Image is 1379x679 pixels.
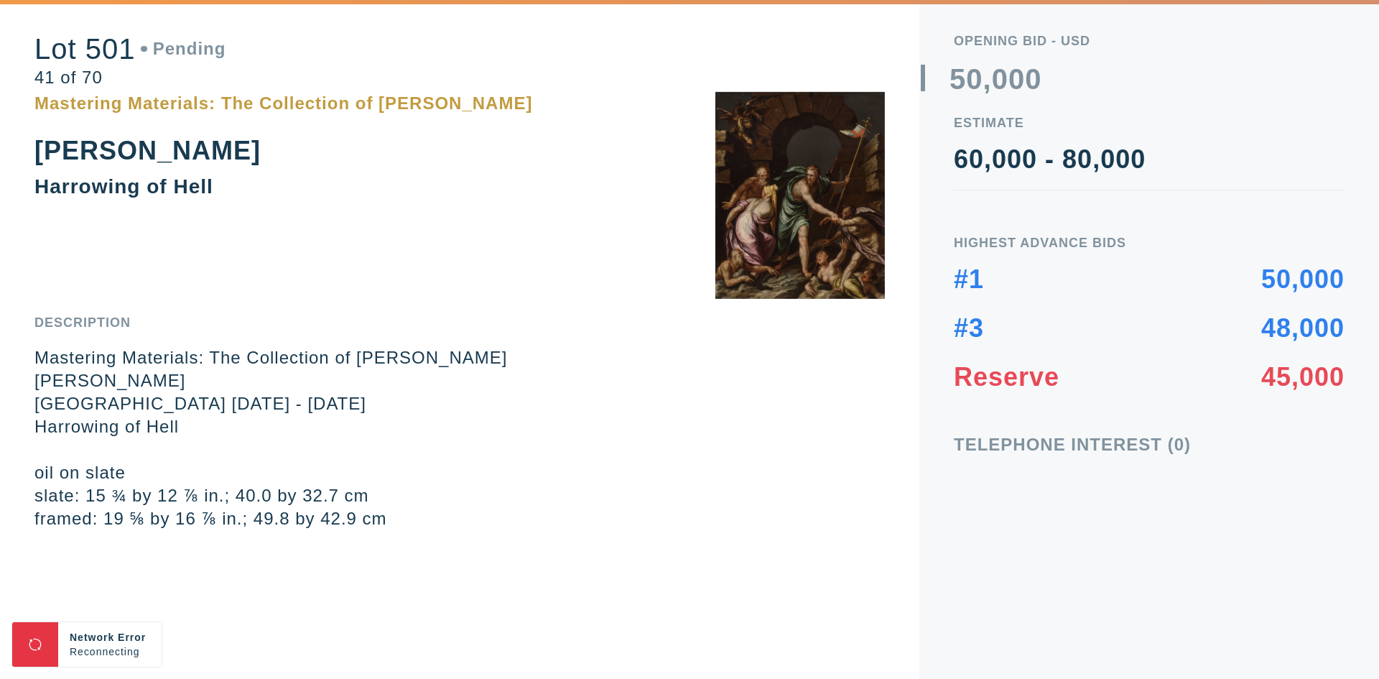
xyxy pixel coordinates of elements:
p: [GEOGRAPHIC_DATA] [DATE] - [DATE] [34,392,885,415]
div: 60,000 - 80,000 [954,147,1345,172]
p: slate: 15 ¾ by 12 ⅞ in.; 40.0 by 32.7 cm [34,484,885,507]
div: Description [34,316,885,329]
div: Harrowing of Hell [34,175,213,198]
div: 0 [1008,65,1025,93]
em: Harrowing of Hell [34,417,179,436]
div: Reconnecting [70,645,150,659]
p: framed: 19 ⅝ by 16 ⅞ in.; 49.8 by 42.9 cm [34,507,885,530]
strong: [PERSON_NAME] [34,371,185,390]
div: Reserve [954,364,1059,390]
div: #3 [954,315,984,341]
div: 41 of 70 [34,69,226,86]
div: [PERSON_NAME] [34,136,261,165]
div: Pending [141,40,226,57]
div: 5 [949,65,966,93]
div: Highest Advance Bids [954,236,1345,249]
div: 48,000 [1261,315,1345,341]
div: Telephone Interest (0) [954,436,1345,453]
p: oil on slate [34,461,885,484]
p: Mastering Materials: The Collection of [PERSON_NAME] [34,346,885,369]
div: 0 [1025,65,1041,93]
div: 0 [992,65,1008,93]
div: 0 [966,65,983,93]
div: 45,000 [1261,364,1345,390]
div: Opening bid - USD [954,34,1345,47]
div: #1 [954,267,984,292]
div: , [983,65,992,352]
div: Network Error [70,630,150,645]
div: Estimate [954,116,1345,129]
div: 50,000 [1261,267,1345,292]
div: Lot 501 [34,34,226,63]
div: Mastering Materials: The Collection of [PERSON_NAME] [34,93,532,113]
